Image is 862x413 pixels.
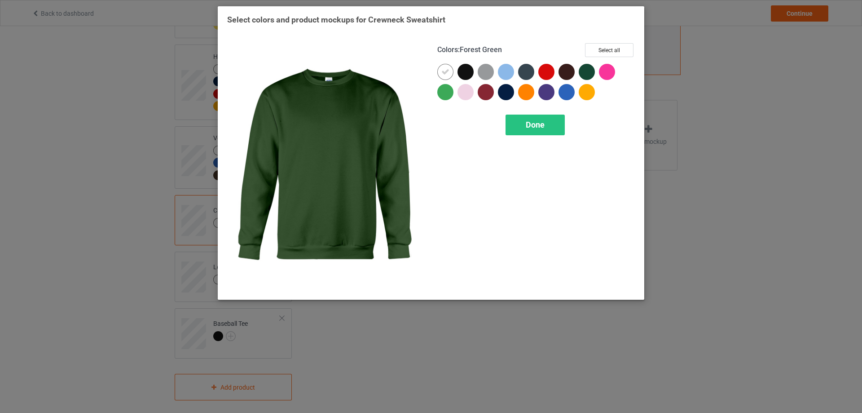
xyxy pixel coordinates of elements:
h4: : [437,45,502,55]
img: regular.jpg [227,43,425,290]
span: Forest Green [460,45,502,54]
span: Done [526,120,545,129]
span: Colors [437,45,458,54]
span: Select colors and product mockups for Crewneck Sweatshirt [227,15,445,24]
button: Select all [585,43,633,57]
